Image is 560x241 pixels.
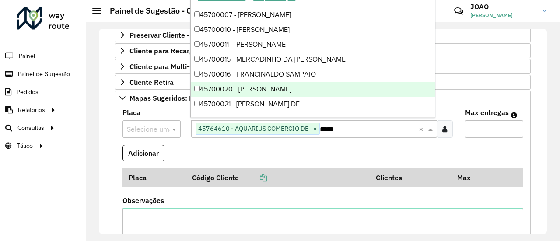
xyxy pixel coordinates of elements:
th: Código Cliente [186,168,370,187]
em: Máximo de clientes que serão colocados na mesma rota com os clientes informados [511,112,517,119]
a: Cliente para Recarga [115,43,531,58]
div: 45700016 - FRANCINALDO SAMPAIO [191,67,435,82]
a: Cliente Retira [115,75,531,90]
span: Cliente para Recarga [129,47,197,54]
span: × [311,124,319,134]
label: Max entregas [465,107,509,118]
span: Painel de Sugestão [18,70,70,79]
label: Placa [122,107,140,118]
span: 45764610 - AQUARIUS COMERCIO DE [196,123,311,134]
span: Consultas [17,123,44,133]
div: 45700020 - [PERSON_NAME] [191,82,435,97]
div: 45700007 - [PERSON_NAME] [191,7,435,22]
span: Pedidos [17,87,38,97]
h3: JOAO [470,3,536,11]
a: Cliente para Multi-CDD/Internalização [115,59,531,74]
div: 45700015 - MERCADINHO DA [PERSON_NAME] [191,52,435,67]
a: Mapas Sugeridos: Placa-Cliente [115,91,531,105]
span: Relatórios [18,105,45,115]
div: 45700023 - [PERSON_NAME] FRIGORIFICO SUPERMERCADO [191,112,435,126]
th: Max [451,168,486,187]
div: 45700021 - [PERSON_NAME] DE [191,97,435,112]
div: 45700011 - [PERSON_NAME] [191,37,435,52]
a: Preservar Cliente - Devem ficar no buffer, não roteirizar [115,28,531,42]
span: Painel [19,52,35,61]
span: Mapas Sugeridos: Placa-Cliente [129,94,232,101]
div: 45700010 - [PERSON_NAME] [191,22,435,37]
span: Tático [17,141,33,150]
a: Copiar [239,173,267,182]
label: Observações [122,195,164,206]
h2: Painel de Sugestão - Criar registro [101,6,234,16]
a: Contato Rápido [449,2,468,21]
span: [PERSON_NAME] [470,11,536,19]
span: Clear all [419,124,426,134]
span: Cliente para Multi-CDD/Internalização [129,63,253,70]
th: Clientes [370,168,451,187]
th: Placa [122,168,186,187]
span: Preservar Cliente - Devem ficar no buffer, não roteirizar [129,31,308,38]
button: Adicionar [122,145,164,161]
span: Cliente Retira [129,79,174,86]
